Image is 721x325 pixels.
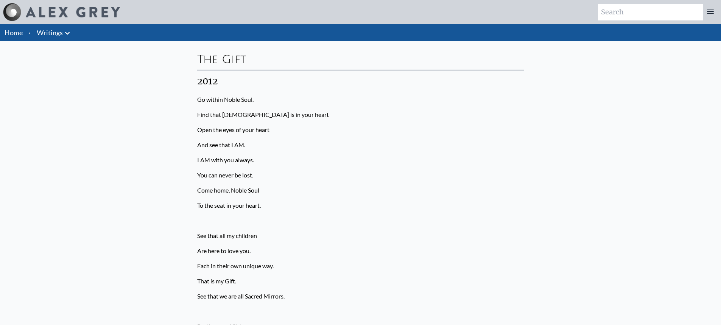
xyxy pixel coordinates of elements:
[26,24,34,41] li: ·
[197,289,524,304] p: See that we are all Sacred Mirrors.
[197,198,524,213] p: To the seat in your heart.
[197,152,524,168] p: I AM with you always.
[197,92,524,107] p: Go within Noble Soul.
[197,107,524,122] p: Find that [DEMOGRAPHIC_DATA] is in your heart
[197,228,524,243] p: See that all my children
[197,274,524,289] p: That is my Gift.
[197,258,524,274] p: Each in their own unique way.
[197,75,524,87] div: 2012
[598,4,703,20] input: Search
[197,243,524,258] p: Are here to love you.
[197,47,524,70] div: The Gift
[197,183,524,198] p: Come home, Noble Soul
[197,122,524,137] p: Open the eyes of your heart
[197,137,524,152] p: And see that I AM.
[197,168,524,183] p: You can never be lost.
[5,28,23,37] a: Home
[37,27,63,38] a: Writings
